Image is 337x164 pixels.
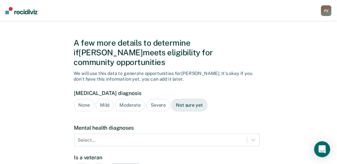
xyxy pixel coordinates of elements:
div: Mild [96,99,114,111]
div: P V [321,5,332,16]
label: Mental health diagnoses [74,125,260,131]
div: Not sure yet [172,99,207,111]
div: Moderate [115,99,145,111]
div: None [74,99,94,111]
div: We will use this data to generate opportunities for [PERSON_NAME] . It's okay if you don't have t... [74,71,263,82]
img: Recidiviz [5,7,37,14]
button: PV [321,5,332,16]
div: A few more details to determine if [PERSON_NAME] meets eligibility for community opportunities [74,38,263,67]
label: Is a veteran [74,154,260,161]
div: Severe [146,99,170,111]
label: [MEDICAL_DATA] diagnosis [74,90,260,96]
div: Open Intercom Messenger [314,141,330,157]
